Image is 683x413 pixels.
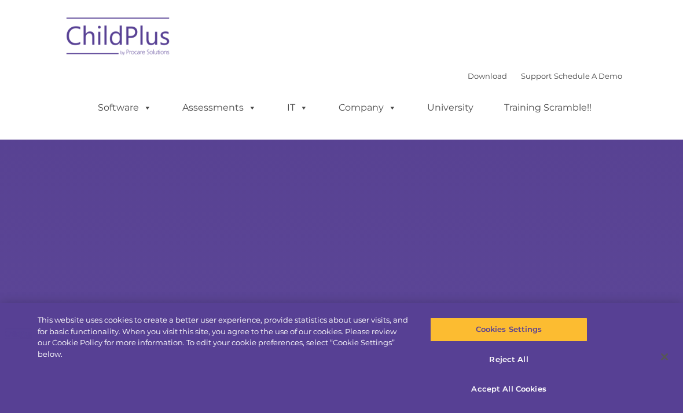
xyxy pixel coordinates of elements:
[521,71,552,81] a: Support
[61,9,177,67] img: ChildPlus by Procare Solutions
[468,71,507,81] a: Download
[468,71,622,81] font: |
[493,96,603,119] a: Training Scramble!!
[430,377,587,401] button: Accept All Cookies
[327,96,408,119] a: Company
[171,96,268,119] a: Assessments
[430,348,587,372] button: Reject All
[38,315,410,360] div: This website uses cookies to create a better user experience, provide statistics about user visit...
[276,96,320,119] a: IT
[554,71,622,81] a: Schedule A Demo
[652,344,677,370] button: Close
[430,317,587,342] button: Cookies Settings
[416,96,485,119] a: University
[86,96,163,119] a: Software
